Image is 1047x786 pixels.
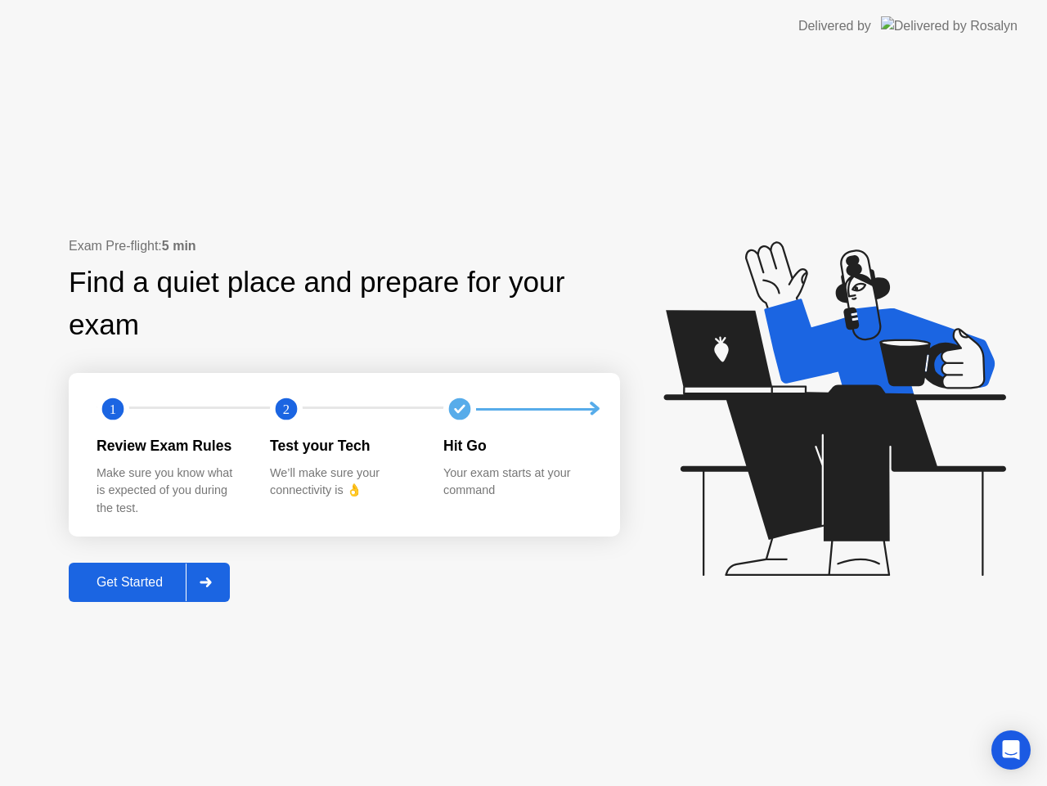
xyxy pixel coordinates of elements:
[270,435,417,456] div: Test your Tech
[443,465,591,500] div: Your exam starts at your command
[97,435,244,456] div: Review Exam Rules
[283,402,290,417] text: 2
[97,465,244,518] div: Make sure you know what is expected of you during the test.
[69,261,620,348] div: Find a quiet place and prepare for your exam
[991,730,1031,770] div: Open Intercom Messenger
[798,16,871,36] div: Delivered by
[74,575,186,590] div: Get Started
[443,435,591,456] div: Hit Go
[162,239,196,253] b: 5 min
[69,563,230,602] button: Get Started
[270,465,417,500] div: We’ll make sure your connectivity is 👌
[69,236,620,256] div: Exam Pre-flight:
[110,402,116,417] text: 1
[881,16,1018,35] img: Delivered by Rosalyn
